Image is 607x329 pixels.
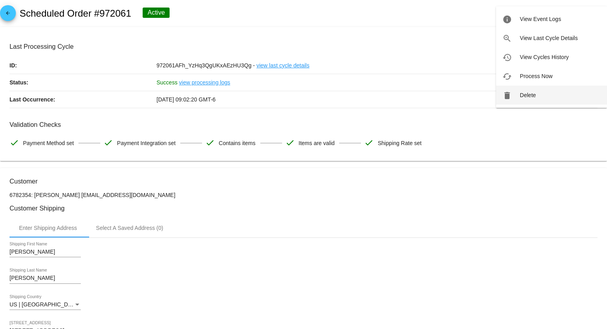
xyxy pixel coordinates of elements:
span: Delete [520,92,536,98]
mat-icon: info [502,15,512,24]
mat-icon: history [502,53,512,62]
span: Process Now [520,73,552,79]
span: View Event Logs [520,16,561,22]
mat-icon: zoom_in [502,34,512,43]
mat-icon: cached [502,72,512,81]
span: View Last Cycle Details [520,35,578,41]
span: View Cycles History [520,54,569,60]
mat-icon: delete [502,91,512,100]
